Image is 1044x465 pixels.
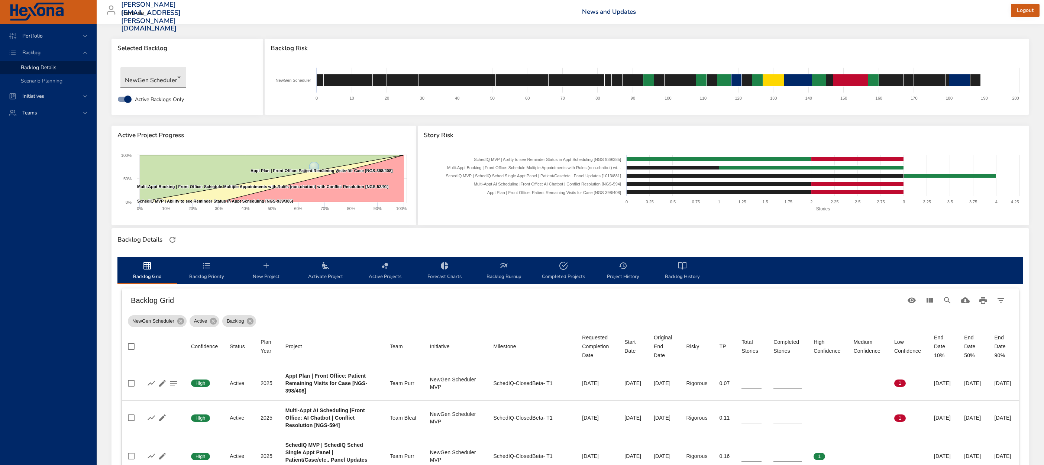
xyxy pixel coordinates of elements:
[814,338,841,355] div: Sort
[894,338,922,355] div: Sort
[814,380,825,387] span: 0
[720,414,730,422] div: 0.11
[230,342,245,351] div: Sort
[814,453,825,460] span: 1
[167,234,178,245] button: Refresh Page
[261,338,273,355] div: Plan Year
[773,338,802,355] div: Sort
[964,414,982,422] div: [DATE]
[390,452,418,460] div: Team Purr
[773,338,802,355] div: Completed Stories
[946,96,953,100] text: 180
[390,342,403,351] div: Team
[854,338,882,355] div: Sort
[115,234,165,246] div: Backlog Details
[720,380,730,387] div: 0.07
[241,206,249,211] text: 40%
[122,261,172,281] span: Backlog Grid
[582,333,612,360] div: Sort
[455,96,459,100] text: 40
[390,342,403,351] div: Sort
[686,452,707,460] div: Rigorous
[137,184,388,189] text: Multi-Appt Booking | Front Office: Schedule Multiple Appointments with Rules (non-chatbot) with C...
[814,338,841,355] div: High Confidence
[995,200,998,204] text: 4
[230,452,249,460] div: Active
[934,333,952,360] div: End Date 10%
[430,410,482,425] div: NewGen Scheduler MVP
[251,168,393,173] text: Appt Plan | Front Office: Patient Remaining Visits for Case [NGS-398/408]
[1011,200,1019,204] text: 4.25
[430,376,482,391] div: NewGen Scheduler MVP
[992,291,1010,309] button: Filter Table
[123,177,132,181] text: 50%
[624,380,642,387] div: [DATE]
[969,200,977,204] text: 3.75
[894,338,922,355] div: Low Confidence
[934,414,952,422] div: [DATE]
[877,200,885,204] text: 2.75
[934,380,952,387] div: [DATE]
[446,174,621,178] text: SchedIQ MVP | SchedIQ Sched Single Appt Panel | Patient/Case/etc.. Panel Updates [1013/881]
[276,78,311,83] text: NewGen Scheduler
[903,291,921,309] button: Standard Views
[598,261,648,281] span: Project History
[785,200,792,204] text: 1.75
[493,342,516,351] div: Sort
[738,200,746,204] text: 1.25
[814,415,825,422] span: 0
[117,132,410,139] span: Active Project Progress
[285,407,365,428] b: Multi-Appt AI Scheduling |Front Office: AI Chatbot | Conflict Resolution [NGS-594]
[137,206,143,211] text: 0%
[128,317,179,325] span: NewGen Scheduler
[374,206,382,211] text: 90%
[493,342,516,351] div: Milestone
[816,206,830,211] text: Stories
[582,380,612,387] div: [DATE]
[770,96,777,100] text: 130
[595,96,600,100] text: 80
[493,380,570,387] div: SchedIQ-ClosedBeta- T1
[230,414,249,422] div: Active
[191,342,218,351] div: Confidence
[430,449,482,464] div: NewGen Scheduler MVP
[981,96,988,100] text: 190
[419,261,470,281] span: Forecast Charts
[894,415,906,422] span: 1
[347,206,355,211] text: 80%
[654,333,674,360] div: Original End Date
[137,199,293,203] text: SchedIQ MVP | Ability to see Reminder Status in Appt Scheduling [NGS-939/385]
[146,412,157,423] button: Show Burnup
[487,190,621,195] text: Appt Plan | Front Office: Patient Remaining Visits for Case [NGS-398/408]
[493,342,570,351] span: Milestone
[670,200,676,204] text: 0.5
[631,96,635,100] text: 90
[741,338,762,355] div: Sort
[300,261,351,281] span: Activate Project
[157,451,168,462] button: Edit Project Details
[525,96,530,100] text: 60
[390,414,418,422] div: Team Bleat
[321,206,329,211] text: 70%
[720,342,726,351] div: TP
[654,414,674,422] div: [DATE]
[21,77,62,84] span: Scenario Planning
[894,453,906,460] span: 0
[947,200,953,204] text: 3.5
[934,452,952,460] div: [DATE]
[117,257,1023,284] div: backlog-tab
[831,200,838,204] text: 2.25
[21,64,56,71] span: Backlog Details
[938,291,956,309] button: Search
[995,414,1013,422] div: [DATE]
[490,96,495,100] text: 50
[582,452,612,460] div: [DATE]
[121,153,132,158] text: 100%
[720,342,726,351] div: Sort
[624,338,642,355] div: Sort
[624,338,642,355] div: Start Date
